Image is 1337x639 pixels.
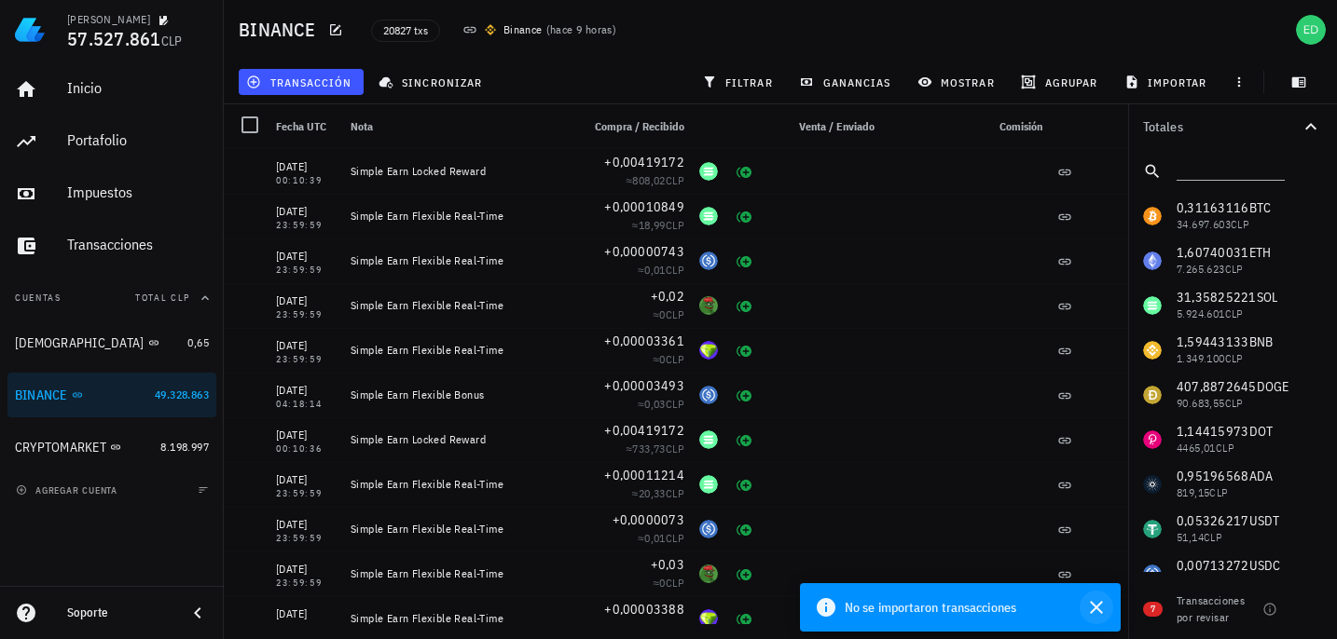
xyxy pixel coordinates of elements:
[666,442,684,455] span: CLP
[382,75,482,89] span: sincronizar
[632,442,665,455] span: 733,73
[653,576,684,590] span: ≈
[15,335,145,351] div: [DEMOGRAPHIC_DATA]
[351,387,565,402] div: Simple Earn Flexible Bonus
[653,307,684,321] span: ≈
[276,221,336,230] div: 23:59:59
[699,386,718,404] div: USDC-icon
[659,352,665,366] span: 0
[604,243,684,260] span: +0,00000743
[7,320,216,365] a: [DEMOGRAPHIC_DATA] 0,65
[763,104,882,149] div: Venta / Enviado
[1013,69,1109,95] button: agrupar
[276,202,336,221] div: [DATE]
[803,75,890,89] span: ganancias
[699,341,718,360] div: PIXEL-icon
[632,486,684,500] span: ≈
[699,430,718,449] div: SOL-icon
[276,605,336,623] div: [DATE]
[613,511,685,528] span: +0,0000073
[666,263,684,277] span: CLP
[999,119,1042,133] span: Comisión
[638,531,684,545] span: ≈
[67,12,150,27] div: [PERSON_NAME]
[351,298,565,313] div: Simple Earn Flexible Real-Time
[351,343,565,358] div: Simple Earn Flexible Real-Time
[276,623,336,632] div: 23:59:59
[699,609,718,628] div: PIXEL-icon
[639,486,666,500] span: 20,33
[921,75,995,89] span: mostrar
[351,566,565,581] div: Simple Earn Flexible Real-Time
[160,440,209,454] span: 8.198.997
[67,26,161,51] span: 57.527.861
[651,556,684,573] span: +0,03
[67,79,209,97] div: Inicio
[351,432,565,447] div: Simple Earn Locked Reward
[706,75,773,89] span: filtrar
[7,373,216,417] a: BINANCE 49.328.863
[644,397,666,411] span: 0,03
[239,69,364,95] button: transacción
[572,104,692,149] div: Compra / Recibido
[639,218,666,232] span: 18,99
[351,209,565,224] div: Simple Earn Flexible Real-Time
[11,481,126,499] button: agregar cuenta
[653,620,684,634] span: ≈
[546,20,617,39] span: ( )
[626,173,684,187] span: ≈
[653,352,684,366] span: ≈
[699,475,718,494] div: SOL-icon
[351,477,565,492] div: Simple Earn Flexible Real-Time
[276,247,336,265] div: [DATE]
[695,69,784,95] button: filtrar
[604,198,684,215] span: +0,00010849
[7,276,216,320] button: CuentasTotal CLP
[666,307,684,321] span: CLP
[383,20,428,41] span: 20827 txs
[503,20,543,39] div: Binance
[15,15,45,45] img: LedgiFi
[135,292,190,304] span: Total CLP
[792,69,903,95] button: ganancias
[699,252,718,270] div: USDC-icon
[7,119,216,164] a: Portafolio
[351,253,565,268] div: Simple Earn Flexible Real-Time
[666,576,684,590] span: CLP
[351,119,373,133] span: Nota
[7,67,216,112] a: Inicio
[604,377,684,394] span: +0,00003493
[161,33,183,49] span: CLP
[1177,592,1255,626] div: Transacciones por revisar
[659,576,665,590] span: 0
[276,292,336,310] div: [DATE]
[626,442,684,455] span: ≈
[276,355,336,364] div: 23:59:59
[276,534,336,543] div: 23:59:59
[699,162,718,181] div: SOL-icon
[67,184,209,201] div: Impuestos
[7,171,216,216] a: Impuestos
[276,265,336,275] div: 23:59:59
[276,470,336,489] div: [DATE]
[666,620,684,634] span: CLP
[666,352,684,366] span: CLP
[276,336,336,355] div: [DATE]
[699,296,718,315] div: PEPE-icon
[1151,602,1155,617] span: 7
[7,224,216,268] a: Transacciones
[604,154,684,170] span: +0,00419172
[1128,75,1207,89] span: importar
[1116,69,1219,95] button: importar
[666,486,684,500] span: CLP
[666,531,684,545] span: CLP
[699,520,718,538] div: USDC-icon
[485,24,496,35] img: 270.png
[916,104,1050,149] div: Comisión
[595,119,684,133] span: Compra / Recibido
[276,119,326,133] span: Fecha UTC
[550,22,613,36] span: hace 9 horas
[276,578,336,588] div: 23:59:59
[276,157,336,176] div: [DATE]
[20,484,117,496] span: agregar cuenta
